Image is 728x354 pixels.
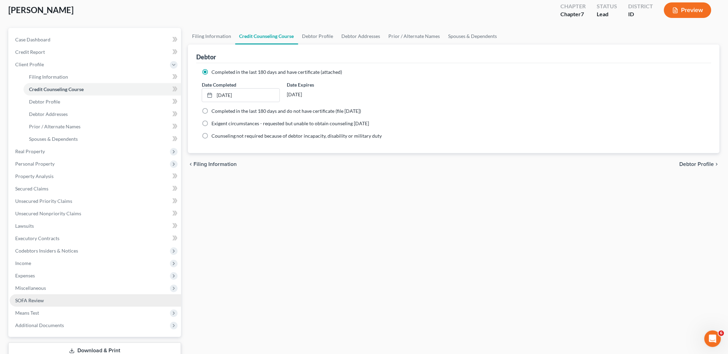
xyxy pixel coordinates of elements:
span: Unsecured Priority Claims [15,198,72,204]
span: Means Test [15,310,39,316]
iframe: Intercom live chat [705,331,721,347]
div: Chapter [560,2,586,10]
button: Preview [664,2,711,18]
a: Filing Information [188,28,235,45]
span: Miscellaneous [15,285,46,291]
a: Unsecured Nonpriority Claims [10,207,181,220]
a: Credit Counseling Course [235,28,298,45]
span: Income [15,260,31,266]
a: Prior / Alternate Names [385,28,444,45]
a: Executory Contracts [10,232,181,245]
a: Secured Claims [10,183,181,195]
span: Debtor Addresses [29,111,68,117]
div: [DATE] [287,88,365,101]
button: chevron_left Filing Information [188,161,237,167]
span: Spouses & Dependents [29,136,78,142]
a: Debtor Profile [298,28,338,45]
a: Unsecured Priority Claims [10,195,181,207]
span: Filing Information [193,161,237,167]
span: Secured Claims [15,186,48,191]
span: [PERSON_NAME] [8,5,74,15]
span: Debtor Profile [29,99,60,105]
span: 6 [719,331,724,336]
span: Debtor Profile [680,161,714,167]
span: Executory Contracts [15,235,59,241]
button: Debtor Profile chevron_right [680,161,720,167]
a: Debtor Profile [23,96,181,108]
span: Additional Documents [15,322,64,328]
div: Chapter [560,10,586,18]
a: Lawsuits [10,220,181,232]
div: Lead [597,10,617,18]
div: District [628,2,653,10]
a: Case Dashboard [10,33,181,46]
a: Credit Report [10,46,181,58]
span: SOFA Review [15,297,44,303]
label: Date Expires [287,81,365,88]
a: [DATE] [202,89,280,102]
span: Credit Counseling Course [29,86,84,92]
i: chevron_right [714,161,720,167]
span: Case Dashboard [15,37,50,42]
span: Counseling not required because of debtor incapacity, disability or military duty [211,133,382,139]
div: ID [628,10,653,18]
a: Spouses & Dependents [444,28,501,45]
div: Status [597,2,617,10]
span: Real Property [15,148,45,154]
span: Completed in the last 180 days and do not have certificate (file [DATE]) [211,108,361,114]
span: Codebtors Insiders & Notices [15,248,78,254]
span: Prior / Alternate Names [29,124,81,129]
label: Date Completed [202,81,236,88]
div: Debtor [196,53,216,61]
span: Exigent circumstances - requested but unable to obtain counseling [DATE] [211,120,369,126]
span: Personal Property [15,161,55,167]
span: 7 [581,11,584,17]
span: Expenses [15,273,35,278]
a: Spouses & Dependents [23,133,181,145]
a: Credit Counseling Course [23,83,181,96]
a: Debtor Addresses [23,108,181,120]
span: Filing Information [29,74,68,80]
span: Client Profile [15,61,44,67]
a: Property Analysis [10,170,181,183]
span: Lawsuits [15,223,34,229]
i: chevron_left [188,161,193,167]
span: Unsecured Nonpriority Claims [15,210,81,216]
span: Property Analysis [15,173,54,179]
span: Credit Report [15,49,45,55]
a: SOFA Review [10,294,181,307]
span: Completed in the last 180 days and have certificate (attached) [211,69,342,75]
a: Prior / Alternate Names [23,120,181,133]
a: Debtor Addresses [338,28,385,45]
a: Filing Information [23,71,181,83]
